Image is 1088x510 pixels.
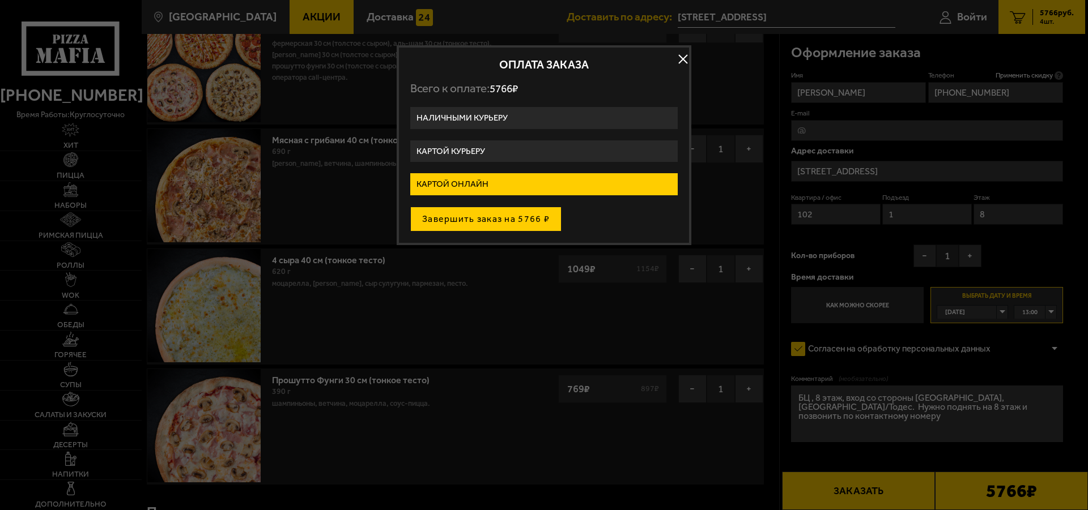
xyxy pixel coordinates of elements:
[410,82,678,96] p: Всего к оплате:
[410,207,562,232] button: Завершить заказ на 5766 ₽
[410,140,678,162] label: Картой курьеру
[410,107,678,129] label: Наличными курьеру
[410,173,678,195] label: Картой онлайн
[490,82,518,95] span: 5766 ₽
[410,59,678,70] h2: Оплата заказа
